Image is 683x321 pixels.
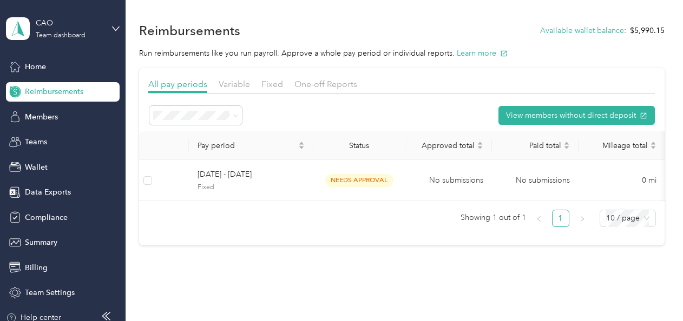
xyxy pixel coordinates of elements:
[198,169,305,180] span: [DATE] - [DATE]
[189,131,313,160] th: Pay period
[492,160,579,201] td: No submissions
[553,210,569,226] a: 1
[36,32,86,39] div: Team dashboard
[600,210,656,227] div: Page Size
[405,131,492,160] th: Approved total
[25,212,68,223] span: Compliance
[261,79,283,89] span: Fixed
[219,79,250,89] span: Variable
[461,210,526,226] span: Showing 1 out of 1
[650,144,656,151] span: caret-down
[563,140,570,146] span: caret-up
[579,131,665,160] th: Mileage total
[25,162,48,173] span: Wallet
[540,25,624,36] button: Available wallet balance
[587,141,648,150] span: Mileage total
[530,210,548,227] button: left
[624,25,626,36] span: :
[501,141,561,150] span: Paid total
[198,183,305,192] span: Fixed
[139,48,665,59] p: Run reimbursements like you run payroll. Approve a whole pay period or individual reports.
[139,25,240,36] h1: Reimbursements
[25,111,58,123] span: Members
[25,136,47,148] span: Teams
[536,216,542,222] span: left
[25,262,48,273] span: Billing
[25,287,75,298] span: Team Settings
[405,160,492,201] td: No submissions
[298,140,305,146] span: caret-up
[148,79,207,89] span: All pay periods
[477,144,483,151] span: caret-down
[477,140,483,146] span: caret-up
[574,210,591,227] button: right
[563,144,570,151] span: caret-down
[298,144,305,151] span: caret-down
[294,79,357,89] span: One-off Reports
[198,141,296,150] span: Pay period
[579,160,665,201] td: 0 mi
[25,86,83,97] span: Reimbursements
[530,210,548,227] li: Previous Page
[36,17,103,29] div: CAO
[25,186,71,198] span: Data Exports
[492,131,579,160] th: Paid total
[574,210,591,227] li: Next Page
[630,25,665,36] span: $5,990.15
[322,141,397,150] div: Status
[457,48,508,59] button: Learn more
[25,237,57,248] span: Summary
[498,106,655,125] button: View members without direct deposit
[579,216,586,222] span: right
[622,260,683,321] iframe: Everlance-gr Chat Button Frame
[650,140,656,146] span: caret-up
[414,141,475,150] span: Approved total
[325,174,393,186] span: needs approval
[25,61,46,72] span: Home
[606,210,649,226] span: 10 / page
